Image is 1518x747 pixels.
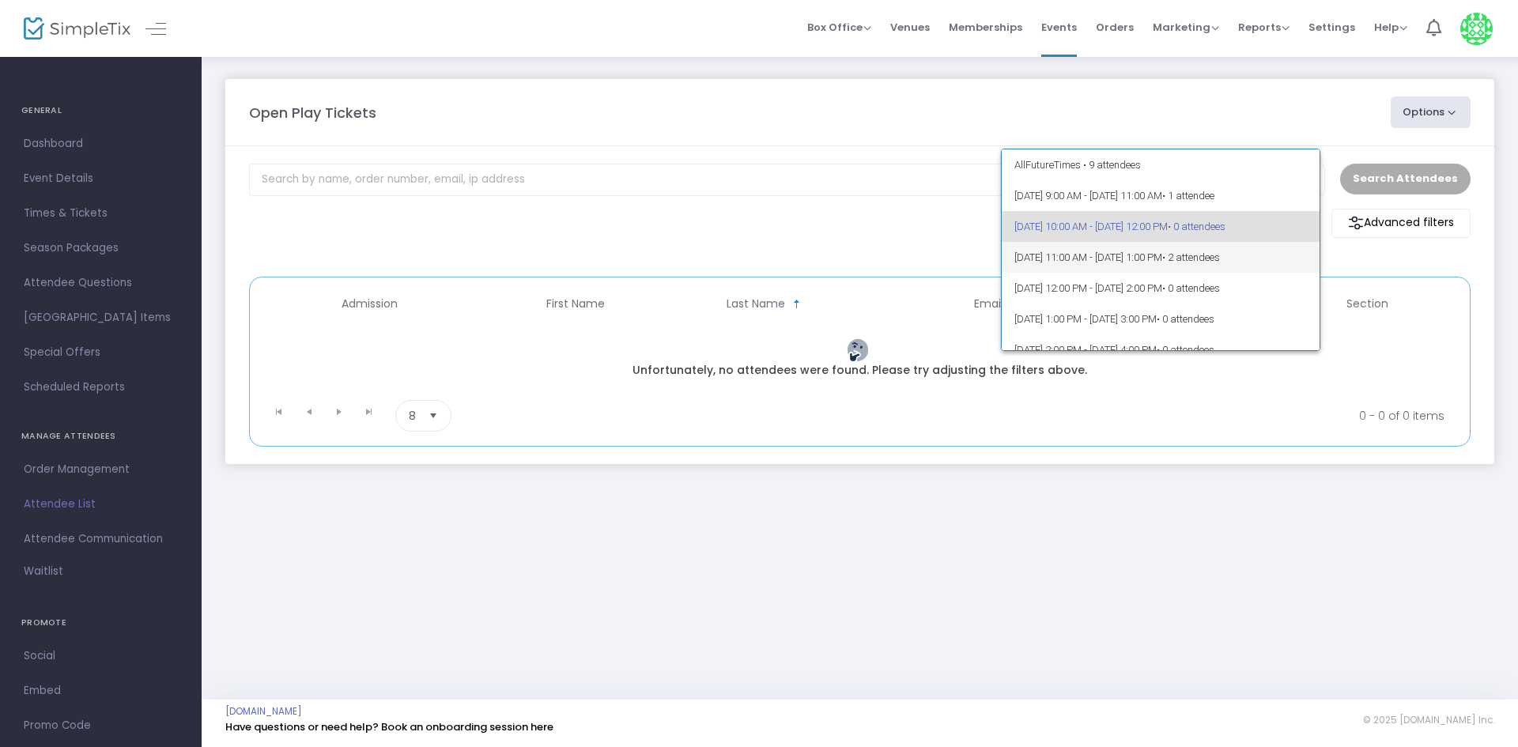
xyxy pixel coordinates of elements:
[1014,180,1308,211] span: [DATE] 9:00 AM - [DATE] 11:00 AM
[1157,313,1214,325] span: • 0 attendees
[1014,242,1308,273] span: [DATE] 11:00 AM - [DATE] 1:00 PM
[1014,304,1308,334] span: [DATE] 1:00 PM - [DATE] 3:00 PM
[1162,190,1214,202] span: • 1 attendee
[1168,221,1225,232] span: • 0 attendees
[1157,344,1214,356] span: • 0 attendees
[1162,251,1220,263] span: • 2 attendees
[1014,149,1308,180] span: All Future Times • 9 attendees
[1014,334,1308,365] span: [DATE] 2:00 PM - [DATE] 4:00 PM
[1014,211,1308,242] span: [DATE] 10:00 AM - [DATE] 12:00 PM
[1162,282,1220,294] span: • 0 attendees
[1014,273,1308,304] span: [DATE] 12:00 PM - [DATE] 2:00 PM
